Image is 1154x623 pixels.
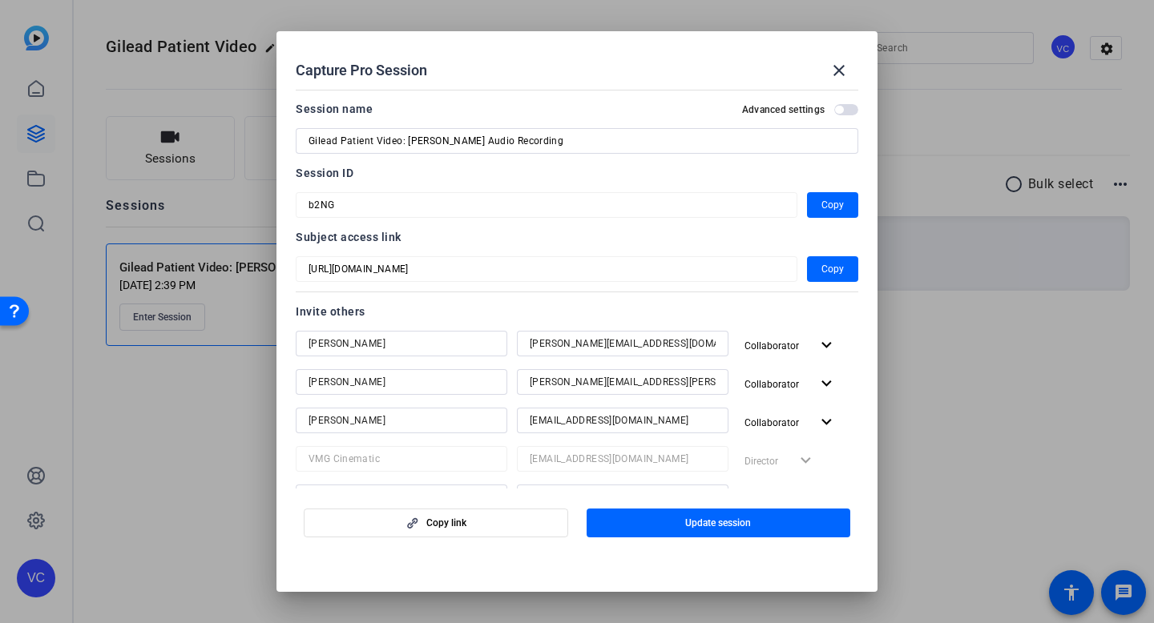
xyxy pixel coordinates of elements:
[309,449,494,468] input: Name...
[742,103,825,116] h2: Advanced settings
[309,334,494,353] input: Name...
[296,227,858,247] div: Subject access link
[309,411,494,430] input: Name...
[309,372,494,392] input: Name...
[807,192,858,218] button: Copy
[309,259,785,279] input: Session OTP
[821,195,844,215] span: Copy
[309,195,785,215] input: Session OTP
[817,374,837,394] mat-icon: expand_more
[685,516,751,529] span: Update session
[744,379,799,390] span: Collaborator
[530,372,716,392] input: Email...
[296,302,858,321] div: Invite others
[817,412,837,432] mat-icon: expand_more
[530,334,716,353] input: Email...
[530,411,716,430] input: Email...
[744,340,799,352] span: Collaborator
[738,484,843,513] button: Collaborator
[807,256,858,282] button: Copy
[296,51,858,90] div: Capture Pro Session
[821,259,844,279] span: Copy
[829,61,849,80] mat-icon: close
[309,131,845,151] input: Enter Session Name
[296,99,373,119] div: Session name
[587,508,851,537] button: Update session
[296,163,858,183] div: Session ID
[738,369,843,398] button: Collaborator
[304,508,568,537] button: Copy link
[817,336,837,356] mat-icon: expand_more
[530,449,716,468] input: Email...
[738,331,843,360] button: Collaborator
[738,408,843,436] button: Collaborator
[426,516,466,529] span: Copy link
[744,417,799,428] span: Collaborator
